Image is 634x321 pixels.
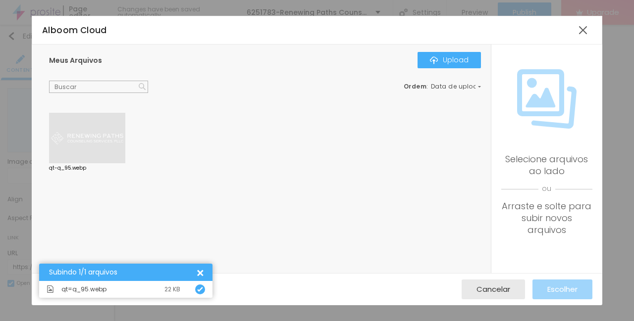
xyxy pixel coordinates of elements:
[49,269,195,276] div: Subindo 1/1 arquivos
[547,285,578,293] span: Escolher
[462,279,525,299] button: Cancelar
[404,82,427,91] span: Ordem
[430,56,438,64] img: Icone
[164,286,180,292] div: 22 KB
[532,279,592,299] button: Escolher
[404,84,481,90] div: :
[139,83,146,90] img: Icone
[501,153,592,236] div: Selecione arquivos ao lado Arraste e solte para subir novos arquivos
[42,24,107,36] span: Alboom Cloud
[501,177,592,200] span: ou
[49,166,125,171] div: qt-q_95.webp
[197,286,203,292] img: Icone
[61,286,106,292] span: qt=q_95.webp
[418,52,481,68] button: IconeUpload
[49,81,148,93] input: Buscar
[49,55,102,65] span: Meus Arquivos
[517,69,577,129] img: Icone
[431,84,482,90] span: Data de upload
[47,285,54,293] img: Icone
[476,285,510,293] span: Cancelar
[430,56,469,64] div: Upload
